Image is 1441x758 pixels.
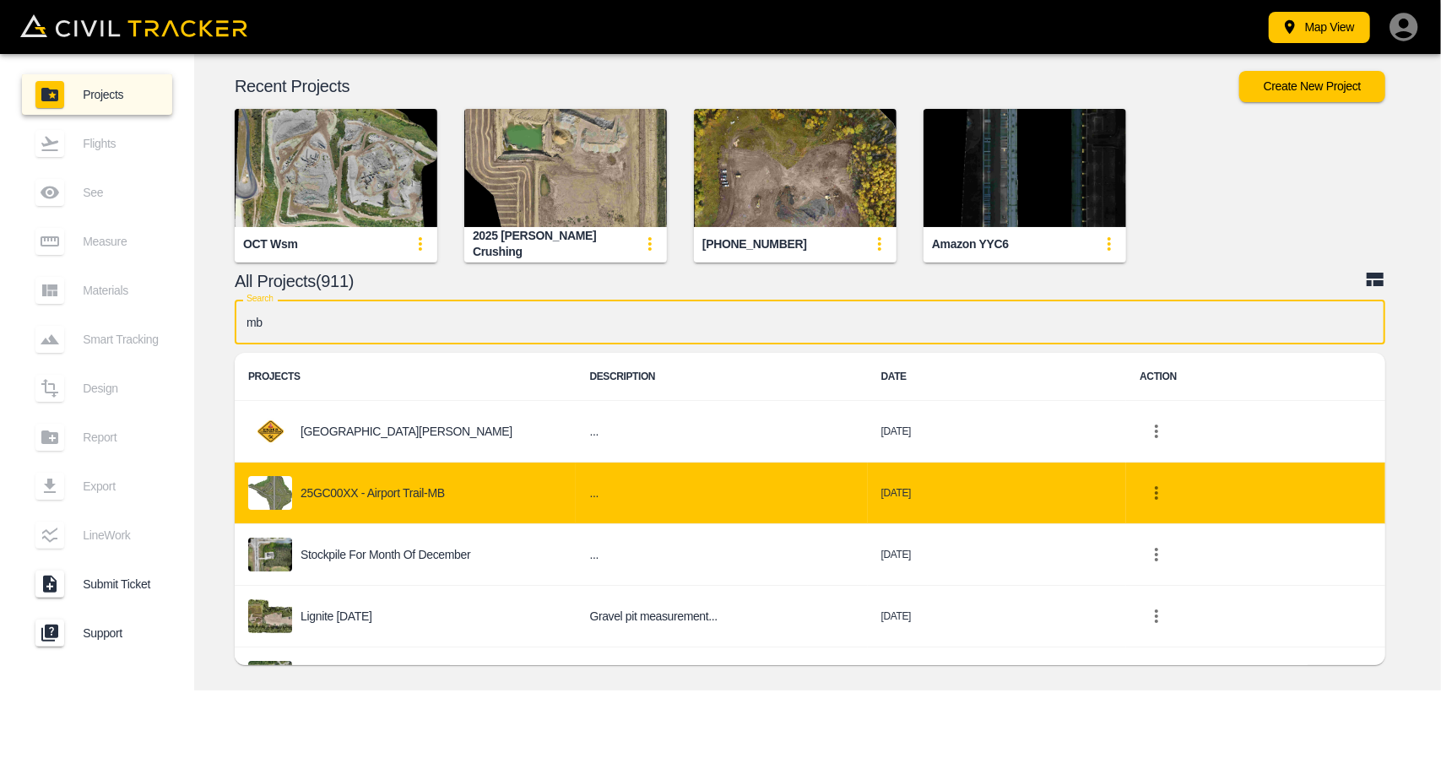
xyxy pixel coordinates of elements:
[248,538,292,571] img: project-image
[868,401,1127,463] td: [DATE]
[22,74,172,115] a: Projects
[868,353,1127,401] th: DATE
[20,14,247,38] img: Civil Tracker
[1239,71,1385,102] button: Create New Project
[576,353,867,401] th: DESCRIPTION
[702,236,807,252] div: [PHONE_NUMBER]
[589,483,853,504] h6: ...
[404,227,437,261] button: update-card-details
[868,586,1127,647] td: [DATE]
[868,647,1127,709] td: [DATE]
[235,274,1365,288] p: All Projects(911)
[1092,227,1126,261] button: update-card-details
[301,425,512,438] p: [GEOGRAPHIC_DATA][PERSON_NAME]
[589,544,853,566] h6: ...
[1126,353,1385,401] th: ACTION
[1269,12,1370,43] button: Map View
[863,227,897,261] button: update-card-details
[83,626,159,640] span: Support
[589,421,853,442] h6: ...
[248,599,292,633] img: project-image
[22,613,172,653] a: Support
[868,524,1127,586] td: [DATE]
[868,463,1127,524] td: [DATE]
[932,236,1009,252] div: Amazon YYC6
[589,606,853,627] h6: Gravel pit measurement
[248,476,292,510] img: project-image
[301,548,470,561] p: Stockpile for Month of December
[464,109,667,227] img: 2025 Dingman Crushing
[235,79,1239,93] p: Recent Projects
[301,609,372,623] p: Lignite [DATE]
[473,228,633,259] div: 2025 [PERSON_NAME] Crushing
[83,88,159,101] span: Projects
[243,236,298,252] div: OCT wsm
[22,564,172,604] a: Submit Ticket
[924,109,1126,227] img: Amazon YYC6
[248,414,292,448] img: project-image
[301,486,445,500] p: 25GC00XX - Airport Trail-MB
[235,109,437,227] img: OCT wsm
[694,109,897,227] img: 2944-25-005
[633,227,667,261] button: update-card-details
[235,353,576,401] th: PROJECTS
[83,577,159,591] span: Submit Ticket
[248,661,292,695] img: project-image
